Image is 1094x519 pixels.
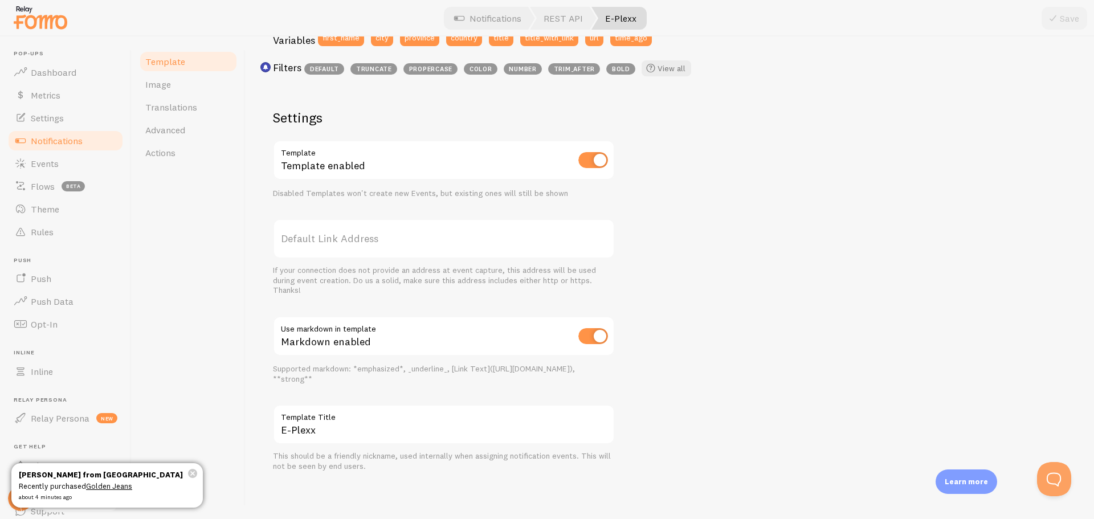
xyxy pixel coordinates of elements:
[145,79,171,90] span: Image
[31,67,76,78] span: Dashboard
[7,267,124,290] a: Push
[145,101,197,113] span: Translations
[606,63,635,75] span: bold
[62,181,85,191] span: beta
[548,63,600,75] span: trim_after
[14,443,124,451] span: Get Help
[31,89,60,101] span: Metrics
[273,404,615,424] label: Template Title
[7,360,124,383] a: Inline
[7,175,124,198] a: Flows beta
[7,107,124,129] a: Settings
[273,61,301,74] h3: Filters
[14,397,124,404] span: Relay Persona
[273,316,615,358] div: Markdown enabled
[260,62,271,72] svg: <p>Use filters like | propercase to change CITY to City in your templates</p>
[1037,462,1071,496] iframe: Help Scout Beacon - Open
[273,189,615,199] div: Disabled Templates won't create new Events, but existing ones will still be shown
[464,63,497,75] span: color
[642,60,691,76] a: View all
[371,30,393,46] button: city
[936,469,997,494] div: Learn more
[31,112,64,124] span: Settings
[7,61,124,84] a: Dashboard
[31,135,83,146] span: Notifications
[520,30,578,46] button: title_with_link
[585,30,603,46] button: url
[504,63,542,75] span: number
[403,63,458,75] span: propercase
[273,451,615,471] div: This should be a friendly nickname, used internally when assigning notification events. This will...
[31,412,89,424] span: Relay Persona
[138,118,238,141] a: Advanced
[304,63,344,75] span: default
[145,147,175,158] span: Actions
[273,140,615,182] div: Template enabled
[31,318,58,330] span: Opt-In
[7,152,124,175] a: Events
[273,364,615,384] div: Supported markdown: *emphasized*, _underline_, [Link Text]([URL][DOMAIN_NAME]), **strong**
[31,158,59,169] span: Events
[273,265,615,296] div: If your connection does not provide an address at event capture, this address will be used during...
[7,129,124,152] a: Notifications
[489,30,513,46] button: title
[14,50,124,58] span: Pop-ups
[145,56,185,67] span: Template
[138,73,238,96] a: Image
[945,476,988,487] p: Learn more
[7,220,124,243] a: Rules
[7,454,124,477] a: Alerts
[610,30,652,46] button: time_ago
[14,257,124,264] span: Push
[31,460,55,471] span: Alerts
[7,313,124,336] a: Opt-In
[138,50,238,73] a: Template
[446,30,482,46] button: country
[12,3,69,32] img: fomo-relay-logo-orange.svg
[31,226,54,238] span: Rules
[7,407,124,430] a: Relay Persona new
[14,349,124,357] span: Inline
[273,34,315,47] h3: Variables
[400,30,439,46] button: province
[7,477,124,500] a: Learn
[7,290,124,313] a: Push Data
[31,366,53,377] span: Inline
[273,219,615,259] label: Default Link Address
[31,181,55,192] span: Flows
[7,198,124,220] a: Theme
[138,96,238,118] a: Translations
[96,413,117,423] span: new
[31,203,59,215] span: Theme
[318,30,364,46] button: first_name
[138,141,238,164] a: Actions
[31,273,51,284] span: Push
[145,124,185,136] span: Advanced
[350,63,397,75] span: truncate
[7,84,124,107] a: Metrics
[31,296,74,307] span: Push Data
[273,109,615,126] h2: Settings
